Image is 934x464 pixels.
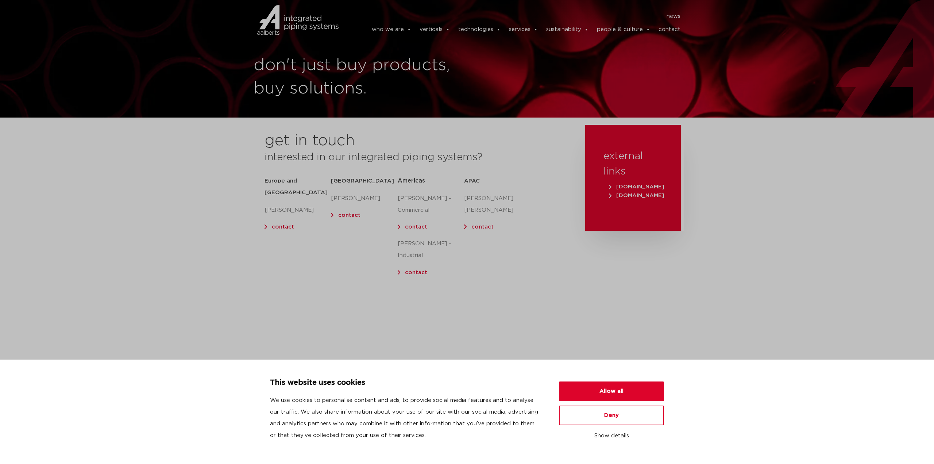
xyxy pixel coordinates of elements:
[597,22,651,37] a: people & culture
[458,22,501,37] a: technologies
[270,377,541,389] p: This website uses cookies
[265,132,355,150] h2: get in touch
[331,193,397,204] p: [PERSON_NAME]
[667,11,680,22] a: news
[272,224,294,230] a: contact
[509,22,538,37] a: services
[607,193,666,198] a: [DOMAIN_NAME]
[603,149,663,179] h3: external links
[559,381,664,401] button: Allow all
[265,150,567,165] h3: interested in our integrated piping systems?
[609,184,664,189] span: [DOMAIN_NAME]
[398,193,464,216] p: [PERSON_NAME] – Commercial
[559,430,664,442] button: Show details
[464,193,530,216] p: [PERSON_NAME] [PERSON_NAME]
[398,238,464,261] p: [PERSON_NAME] – Industrial
[546,22,589,37] a: sustainability
[349,11,680,22] nav: Menu
[464,175,530,187] h5: APAC
[659,22,680,37] a: contact
[331,175,397,187] h5: [GEOGRAPHIC_DATA]
[471,224,494,230] a: contact
[338,212,360,218] a: contact
[420,22,450,37] a: verticals
[405,224,427,230] a: contact
[607,184,666,189] a: [DOMAIN_NAME]
[270,395,541,441] p: We use cookies to personalise content and ads, to provide social media features and to analyse ou...
[609,193,664,198] span: [DOMAIN_NAME]
[265,178,328,195] strong: Europe and [GEOGRAPHIC_DATA]
[254,54,463,100] h1: don't just buy products, buy solutions.
[398,178,425,184] span: Americas
[559,406,664,425] button: Deny
[372,22,412,37] a: who we are
[405,270,427,275] a: contact
[265,204,331,216] p: [PERSON_NAME]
